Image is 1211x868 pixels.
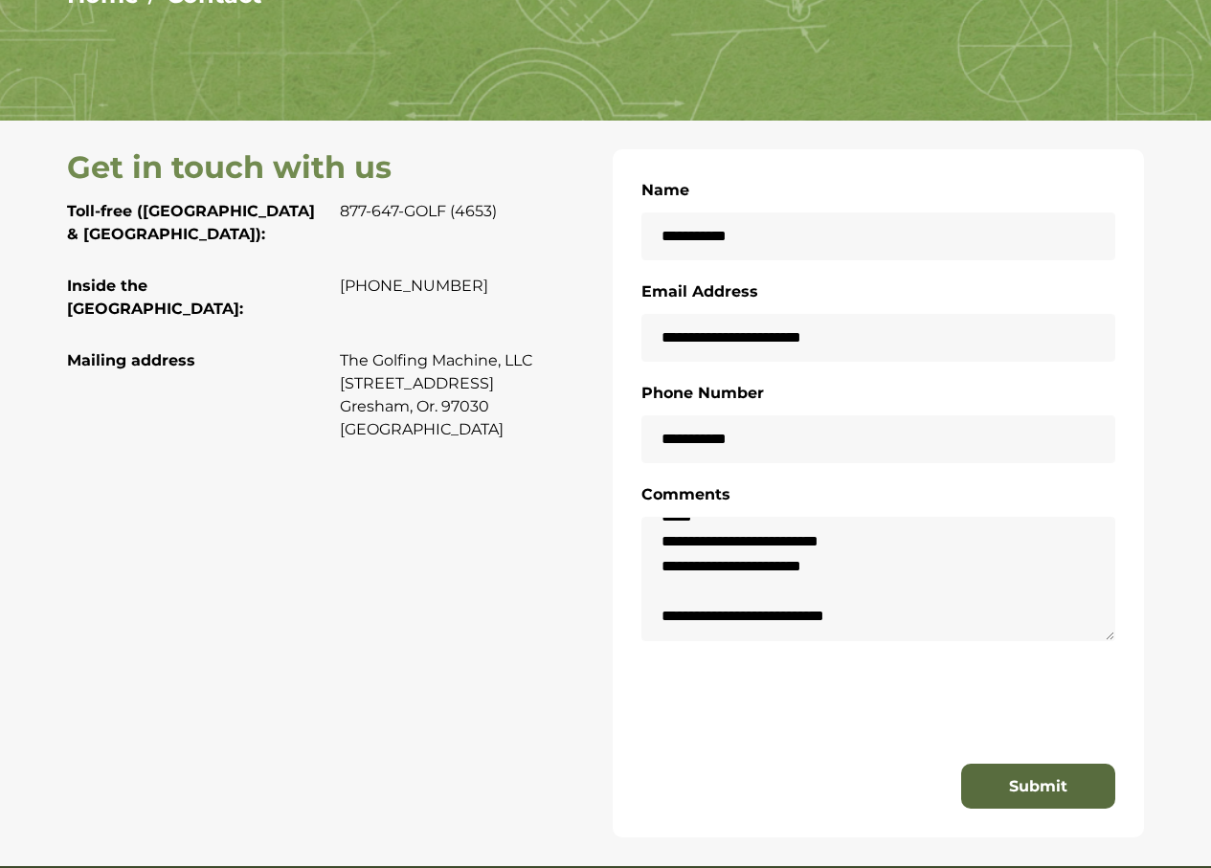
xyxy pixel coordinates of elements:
[67,149,598,186] h2: Get in touch with us
[641,178,689,203] label: Name
[641,279,758,304] label: Email Address
[67,277,243,318] strong: Inside the [GEOGRAPHIC_DATA]:
[340,200,598,223] p: 877-647-GOLF (4653)
[641,381,764,406] label: Phone Number
[641,675,865,732] iframe: reCAPTCHA
[961,764,1115,810] button: Submit
[67,202,315,243] strong: Toll-free ([GEOGRAPHIC_DATA] & [GEOGRAPHIC_DATA]):
[641,482,730,507] label: Comments
[340,275,598,298] p: [PHONE_NUMBER]
[340,349,598,441] p: The Golfing Machine, LLC [STREET_ADDRESS] Gresham, Or. 97030 [GEOGRAPHIC_DATA]
[67,351,195,369] strong: Mailing address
